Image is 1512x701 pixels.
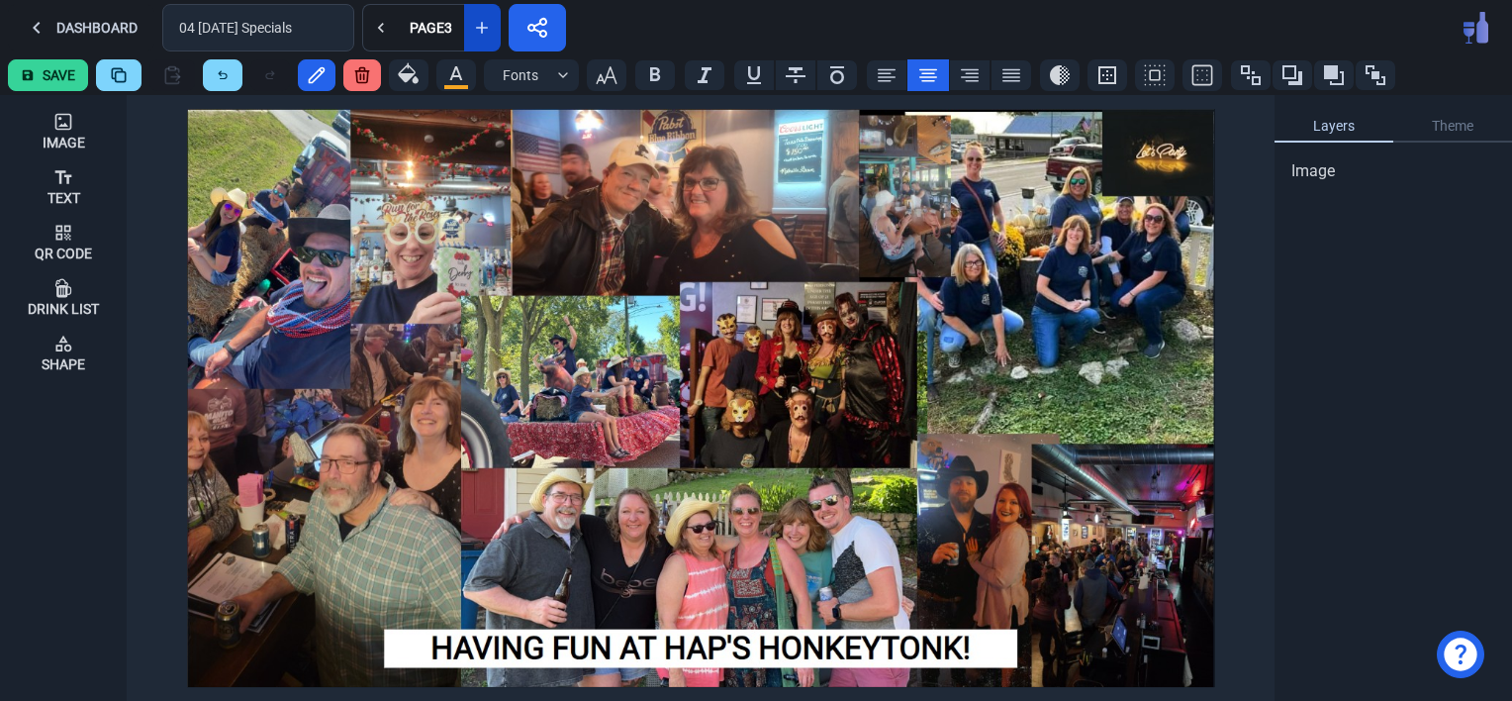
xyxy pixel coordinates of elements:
span: Image [1291,159,1335,183]
div: Image [43,136,85,150]
button: Qr Code [8,214,119,269]
button: Image [8,103,119,158]
button: Fonts [484,59,579,91]
div: Text [47,191,80,205]
div: Fonts [492,65,549,86]
button: Text [8,158,119,214]
div: Drink List [28,302,99,316]
a: Theme [1393,111,1512,143]
a: Layers [1275,111,1393,143]
div: Shape [42,357,85,371]
button: Save [8,59,88,91]
div: Page 3 [406,21,456,35]
button: Page3 [398,4,464,51]
img: Pub Menu [1464,12,1488,44]
div: Qr Code [35,247,92,260]
button: Shape [8,325,119,380]
button: Drink List [8,269,119,325]
button: Dashboard [8,4,154,51]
